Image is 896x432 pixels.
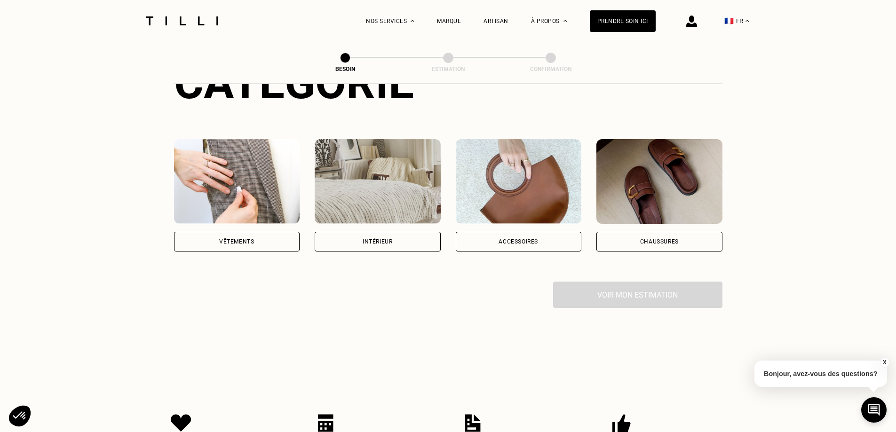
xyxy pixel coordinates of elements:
[596,139,722,224] img: Chaussures
[318,414,333,432] img: Icon
[315,139,441,224] img: Intérieur
[143,16,222,25] img: Logo du service de couturière Tilli
[484,18,508,24] a: Artisan
[880,357,889,368] button: X
[363,239,392,244] div: Intérieur
[456,139,582,224] img: Accessoires
[504,66,598,72] div: Confirmation
[437,18,461,24] a: Marque
[590,10,656,32] a: Prendre soin ici
[411,20,414,22] img: Menu déroulant
[686,16,697,27] img: icône connexion
[724,16,734,25] span: 🇫🇷
[563,20,567,22] img: Menu déroulant à propos
[219,239,254,244] div: Vêtements
[174,139,300,224] img: Vêtements
[754,361,887,387] p: Bonjour, avez-vous des questions?
[298,66,392,72] div: Besoin
[499,239,538,244] div: Accessoires
[401,66,495,72] div: Estimation
[171,414,191,432] img: Icon
[745,20,749,22] img: menu déroulant
[465,414,481,432] img: Icon
[640,239,679,244] div: Chaussures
